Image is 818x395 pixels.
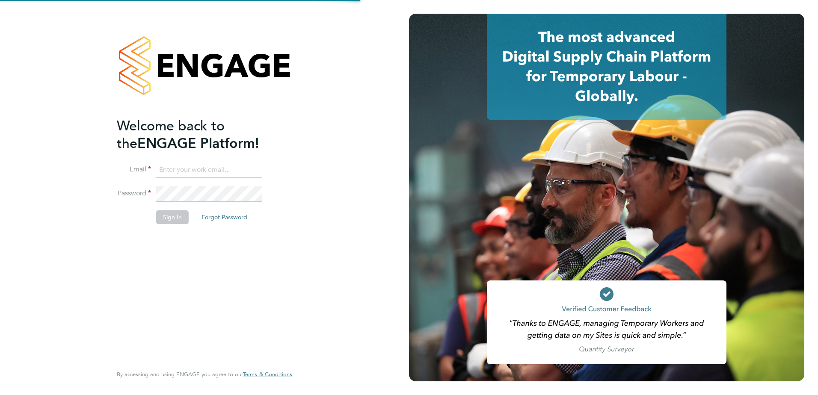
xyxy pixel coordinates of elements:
button: Sign In [156,210,189,224]
label: Password [117,189,151,198]
input: Enter your work email... [156,162,262,178]
a: Terms & Conditions [243,371,292,378]
span: By accessing and using ENGAGE you agree to our [117,371,292,378]
button: Forgot Password [195,210,254,224]
span: Welcome back to the [117,118,225,152]
label: Email [117,165,151,174]
h2: ENGAGE Platform! [117,117,284,152]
